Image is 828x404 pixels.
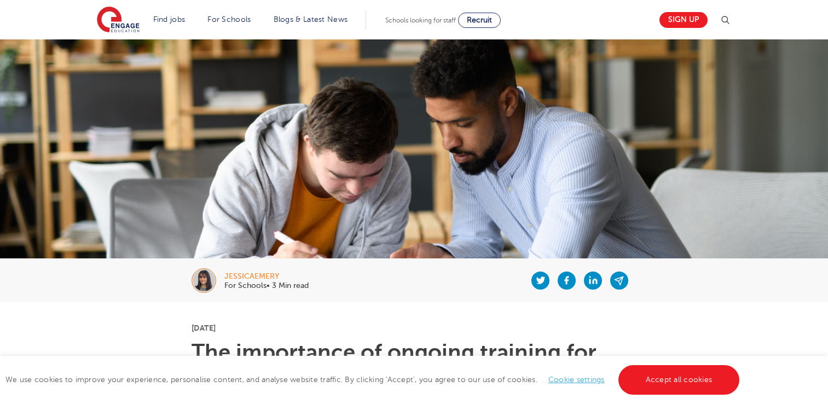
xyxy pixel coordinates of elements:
[385,16,456,24] span: Schools looking for staff
[192,342,636,385] h1: The importance of ongoing training for SEN teachers
[207,15,251,24] a: For Schools
[274,15,348,24] a: Blogs & Latest News
[153,15,186,24] a: Find jobs
[192,324,636,332] p: [DATE]
[618,365,740,395] a: Accept all cookies
[659,12,708,28] a: Sign up
[467,16,492,24] span: Recruit
[224,282,309,290] p: For Schools• 3 Min read
[548,376,605,384] a: Cookie settings
[458,13,501,28] a: Recruit
[224,273,309,280] div: jessicaemery
[5,376,742,384] span: We use cookies to improve your experience, personalise content, and analyse website traffic. By c...
[97,7,140,34] img: Engage Education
